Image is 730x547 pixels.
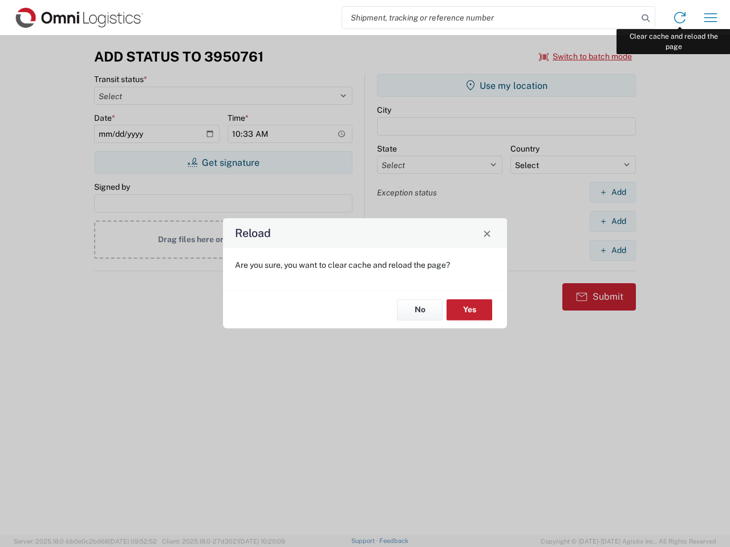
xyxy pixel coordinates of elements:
button: Yes [447,299,492,320]
h4: Reload [235,225,271,242]
input: Shipment, tracking or reference number [342,7,638,28]
button: Close [479,225,495,241]
p: Are you sure, you want to clear cache and reload the page? [235,260,495,270]
button: No [397,299,443,320]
